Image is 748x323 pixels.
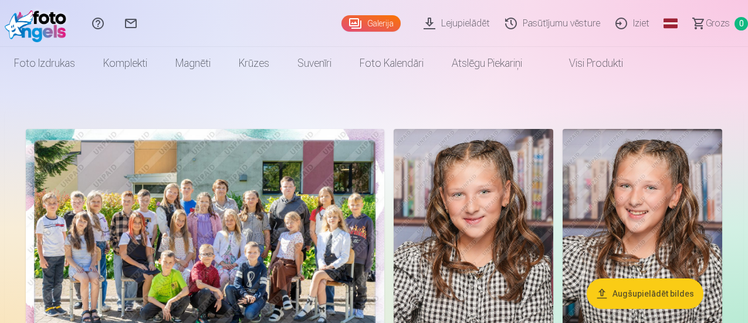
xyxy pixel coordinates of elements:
a: Krūzes [225,47,283,80]
span: Grozs [706,16,730,30]
a: Atslēgu piekariņi [438,47,536,80]
a: Visi produkti [536,47,637,80]
a: Magnēti [161,47,225,80]
span: 0 [735,17,748,30]
button: Augšupielādēt bildes [587,278,703,309]
img: /fa1 [5,5,72,42]
a: Komplekti [89,47,161,80]
a: Foto kalendāri [346,47,438,80]
a: Suvenīri [283,47,346,80]
a: Galerija [341,15,401,32]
